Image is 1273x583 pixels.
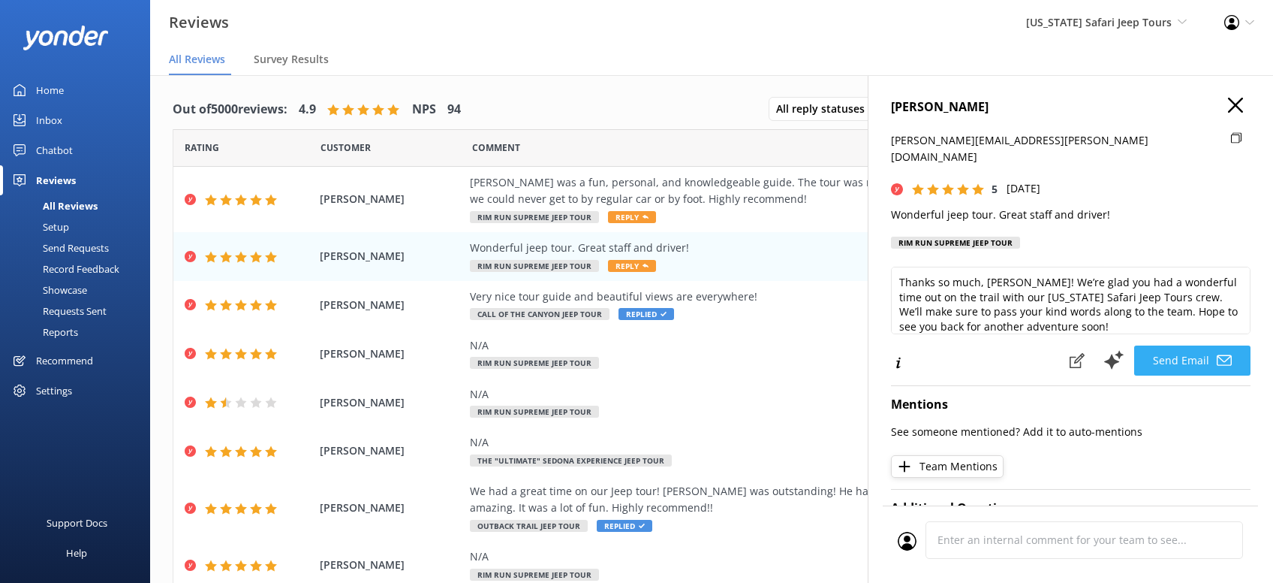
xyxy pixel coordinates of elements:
span: All Reviews [169,52,225,67]
span: Rim Run Supreme Jeep Tour [470,357,599,369]
div: Chatbot [36,135,73,165]
h4: 4.9 [299,100,316,119]
span: [PERSON_NAME] [320,443,462,459]
span: [PERSON_NAME] [320,297,462,313]
button: Team Mentions [891,455,1004,478]
button: Send Email [1134,346,1250,376]
span: Reply [608,260,656,272]
h4: Mentions [891,395,1250,415]
span: [PERSON_NAME] [320,191,462,207]
div: Record Feedback [9,258,119,279]
button: Close [1228,98,1243,114]
span: Survey Results [254,52,329,67]
a: Record Feedback [9,258,150,279]
div: N/A [470,386,1148,403]
a: Send Requests [9,237,150,258]
a: Requests Sent [9,301,150,322]
p: Wonderful jeep tour. Great staff and driver! [891,207,1250,223]
div: Inbox [36,105,62,135]
div: Settings [36,376,72,406]
div: Help [66,538,87,568]
div: Wonderful jeep tour. Great staff and driver! [470,240,1148,256]
span: [PERSON_NAME] [320,394,462,411]
span: Replied [618,308,674,320]
div: Rim Run Supreme Jeep Tour [891,237,1020,249]
div: Send Requests [9,237,109,258]
span: Rim Run Supreme Jeep Tour [470,260,599,272]
a: Showcase [9,279,150,301]
h4: [PERSON_NAME] [891,98,1250,117]
span: Replied [597,520,652,532]
img: user_profile.svg [898,532,916,551]
div: Recommend [36,346,93,376]
div: [PERSON_NAME] was a fun, personal, and knowledgeable guide. The tour was relaxed and an enjoyable... [470,174,1148,208]
h3: Reviews [169,11,229,35]
p: See someone mentioned? Add it to auto-mentions [891,424,1250,440]
a: Setup [9,216,150,237]
span: Reply [608,211,656,223]
div: We had a great time on our Jeep tour! [PERSON_NAME] was outstanding! He had so much knowledge abo... [470,483,1148,517]
a: Reports [9,322,150,343]
span: [PERSON_NAME] [320,248,462,264]
span: Date [321,140,371,155]
span: [PERSON_NAME] [320,500,462,516]
span: Rim Run Supreme Jeep Tour [470,211,599,223]
span: [US_STATE] Safari Jeep Tours [1026,15,1172,29]
div: Support Docs [47,508,107,538]
div: Reports [9,322,78,343]
div: Very nice tour guide and beautiful views are everywhere! [470,288,1148,305]
span: 5 [992,182,998,196]
span: [PERSON_NAME] [320,557,462,573]
span: Rim Run Supreme Jeep Tour [470,406,599,418]
div: Setup [9,216,69,237]
div: N/A [470,337,1148,354]
span: Outback Trail Jeep Tour [470,520,588,532]
div: All Reviews [9,195,98,216]
p: [PERSON_NAME][EMAIL_ADDRESS][PERSON_NAME][DOMAIN_NAME] [891,132,1222,166]
a: All Reviews [9,195,150,216]
span: [PERSON_NAME] [320,346,462,362]
span: Call of the Canyon Jeep Tour [470,308,609,320]
span: The "Ultimate" Sedona Experience Jeep Tour [470,455,672,467]
div: Requests Sent [9,301,107,322]
span: All reply statuses [776,101,874,117]
div: N/A [470,548,1148,565]
h4: Out of 5000 reviews: [173,100,287,119]
div: Reviews [36,165,76,195]
p: [DATE] [1007,180,1040,197]
span: Date [185,140,219,155]
h4: NPS [412,100,436,119]
div: Home [36,75,64,105]
h4: 94 [447,100,461,119]
div: Showcase [9,279,87,301]
div: N/A [470,434,1148,451]
h4: Additional Questions [891,499,1250,518]
textarea: Thanks so much, [PERSON_NAME]! We’re glad you had a wonderful time out on the trail with our [US_... [891,267,1250,334]
span: Rim Run Supreme Jeep Tour [470,569,599,581]
img: yonder-white-logo.png [23,26,109,50]
span: Question [472,140,520,155]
